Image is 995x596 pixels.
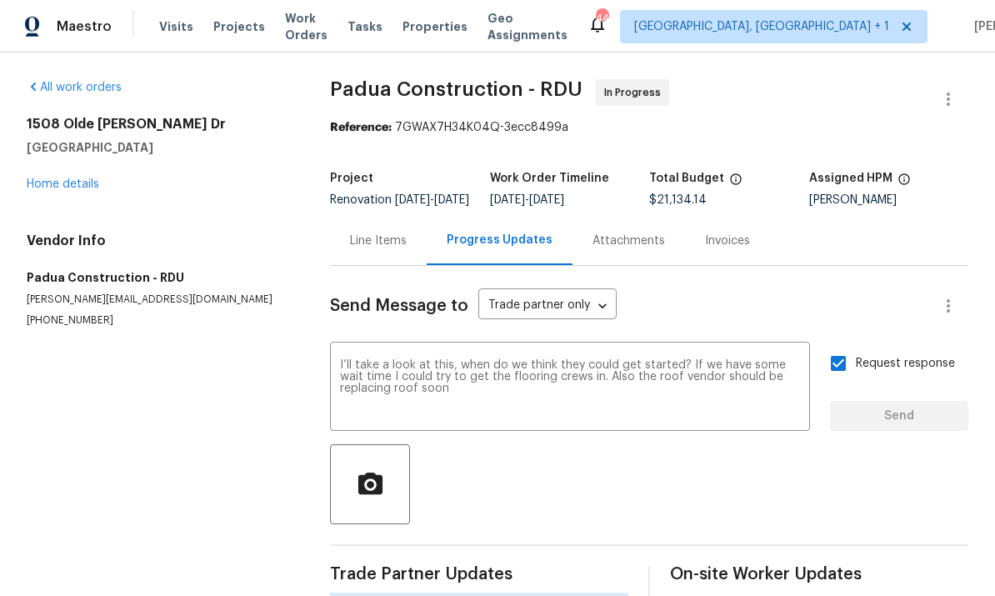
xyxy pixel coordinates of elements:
[402,18,467,35] span: Properties
[330,566,628,583] span: Trade Partner Updates
[330,173,373,184] h5: Project
[490,173,609,184] h5: Work Order Timeline
[592,233,665,249] div: Attachments
[27,293,290,307] p: [PERSON_NAME][EMAIL_ADDRESS][DOMAIN_NAME]
[285,10,327,43] span: Work Orders
[27,269,290,286] h5: Padua Construction - RDU
[27,233,290,249] h4: Vendor Info
[395,194,469,206] span: -
[330,122,392,133] b: Reference:
[604,84,667,101] span: In Progress
[705,233,750,249] div: Invoices
[27,116,290,133] h2: 1508 Olde [PERSON_NAME] Dr
[350,233,407,249] div: Line Items
[490,194,525,206] span: [DATE]
[596,10,607,27] div: 44
[856,355,955,373] span: Request response
[395,194,430,206] span: [DATE]
[213,18,265,35] span: Projects
[529,194,564,206] span: [DATE]
[27,139,290,156] h5: [GEOGRAPHIC_DATA]
[27,313,290,328] p: [PHONE_NUMBER]
[729,173,742,194] span: The total cost of line items that have been proposed by Opendoor. This sum includes line items th...
[434,194,469,206] span: [DATE]
[330,194,469,206] span: Renovation
[670,566,968,583] span: On-site Worker Updates
[487,10,567,43] span: Geo Assignments
[347,21,382,33] span: Tasks
[447,232,552,248] div: Progress Updates
[490,194,564,206] span: -
[340,359,800,418] textarea: I’ll take a look at this, when do we think they could get started? If we have some wait time I co...
[649,194,707,206] span: $21,134.14
[809,173,892,184] h5: Assigned HPM
[330,298,468,314] span: Send Message to
[57,18,112,35] span: Maestro
[634,18,889,35] span: [GEOGRAPHIC_DATA], [GEOGRAPHIC_DATA] + 1
[897,173,911,194] span: The hpm assigned to this work order.
[809,194,969,206] div: [PERSON_NAME]
[330,119,968,136] div: 7GWAX7H34K04Q-3ecc8499a
[27,178,99,190] a: Home details
[478,293,617,320] div: Trade partner only
[649,173,724,184] h5: Total Budget
[27,82,122,93] a: All work orders
[159,18,193,35] span: Visits
[330,79,582,99] span: Padua Construction - RDU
